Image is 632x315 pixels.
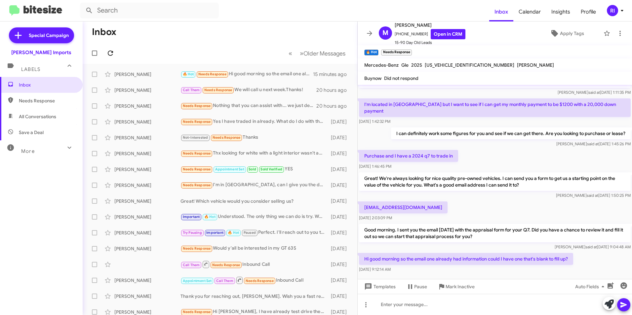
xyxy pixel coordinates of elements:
[328,277,352,284] div: [DATE]
[80,3,219,18] input: Search
[114,103,180,109] div: [PERSON_NAME]
[359,267,391,272] span: [DATE] 9:12:14 AM
[206,230,223,235] span: Important
[546,2,575,21] a: Insights
[328,119,352,125] div: [DATE]
[296,47,349,60] button: Next
[180,118,328,125] div: Yes I have traded in already. What do I do with the old plates?
[21,66,40,72] span: Labels
[575,2,601,21] a: Profile
[517,62,554,68] span: [PERSON_NAME]
[180,165,328,173] div: YES
[180,245,328,252] div: Would y'all be interested in my GT 63S
[358,281,401,293] button: Templates
[328,229,352,236] div: [DATE]
[328,134,352,141] div: [DATE]
[601,5,625,16] button: RI
[560,27,584,39] span: Apply Tags
[180,86,316,94] div: We will call u next week.Thanks!
[19,97,75,104] span: Needs Response
[9,27,74,43] a: Special Campaign
[328,182,352,189] div: [DATE]
[328,198,352,204] div: [DATE]
[114,87,180,93] div: [PERSON_NAME]
[316,87,352,93] div: 20 hours ago
[260,167,282,171] span: Sold Verified
[585,244,597,249] span: said at
[244,230,256,235] span: Paused
[114,134,180,141] div: [PERSON_NAME]
[285,47,296,60] button: Previous
[328,261,352,268] div: [DATE]
[425,62,514,68] span: [US_VEHICLE_IDENTIFICATION_NUMBER]
[359,119,390,124] span: [DATE] 1:42:32 PM
[183,104,211,108] span: Needs Response
[575,281,607,293] span: Auto Fields
[364,75,381,81] span: Buynow
[384,75,418,81] span: Did not respond
[114,198,180,204] div: [PERSON_NAME]
[555,244,631,249] span: [PERSON_NAME] [DATE] 9:04:48 AM
[364,50,378,55] small: 🔥 Hot
[359,224,631,242] p: Good morning. I sent you the email [DATE] with the appraisal form for your Q7. Did you have a cha...
[556,141,631,146] span: [PERSON_NAME] [DATE] 1:45:26 PM
[216,279,233,283] span: Call Them
[19,82,75,88] span: Inbox
[401,62,409,68] span: Gle
[183,167,211,171] span: Needs Response
[180,70,313,78] div: Hi good morning so the email one already had information could I have one that's blank to fill up?
[607,5,618,16] div: RI
[395,21,465,29] span: [PERSON_NAME]
[249,167,256,171] span: Sold
[204,215,216,219] span: 🔥 Hot
[180,150,328,157] div: Thx looking for white with a light interior wasn't able to follow the link I'll look at website
[328,150,352,157] div: [DATE]
[183,246,211,251] span: Needs Response
[114,71,180,78] div: [PERSON_NAME]
[180,198,328,204] div: Great! Which vehicle would you consider selling us?
[391,127,631,139] p: I can definitely work some figures for you and see if we can get there. Are you looking to purcha...
[556,193,631,198] span: [PERSON_NAME] [DATE] 1:50:25 PM
[183,310,211,314] span: Needs Response
[212,263,240,267] span: Needs Response
[328,166,352,173] div: [DATE]
[533,27,600,39] button: Apply Tags
[114,277,180,284] div: [PERSON_NAME]
[313,71,352,78] div: 15 minutes ago
[213,135,241,140] span: Needs Response
[359,172,631,191] p: Great! We're always looking for nice quality pre-owned vehicles. I can send you a form to get us ...
[395,39,465,46] span: 15-90 Day Old Leads
[198,72,226,76] span: Needs Response
[183,120,211,124] span: Needs Response
[183,263,200,267] span: Call Them
[114,182,180,189] div: [PERSON_NAME]
[359,253,573,265] p: Hi good morning so the email one already had information could I have one that's blank to fill up?
[382,28,388,38] span: M
[414,281,427,293] span: Pause
[395,29,465,39] span: [PHONE_NUMBER]
[11,49,71,56] div: [PERSON_NAME] Imports
[401,281,432,293] button: Pause
[316,103,352,109] div: 20 hours ago
[359,150,458,162] p: Purchase and I have a 2024 q7 to trade in
[359,98,631,117] p: I'm located in [GEOGRAPHIC_DATA] but I want to see if I can get my monthly payment to be $1200 wi...
[215,167,244,171] span: Appointment Set
[183,230,202,235] span: Try Pausing
[180,276,328,284] div: Inbound Call
[92,27,116,37] h1: Inbox
[183,151,211,156] span: Needs Response
[285,47,349,60] nav: Page navigation example
[114,166,180,173] div: [PERSON_NAME]
[432,281,480,293] button: Mark Inactive
[180,293,328,299] div: Thank you for reaching out, [PERSON_NAME]. Wish you a fast recovery and we will talk soon.
[328,293,352,299] div: [DATE]
[29,32,69,39] span: Special Campaign
[587,141,599,146] span: said at
[570,281,612,293] button: Auto Fields
[114,150,180,157] div: [PERSON_NAME]
[180,134,328,141] div: Thanks
[228,230,239,235] span: 🔥 Hot
[588,90,600,95] span: said at
[114,214,180,220] div: [PERSON_NAME]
